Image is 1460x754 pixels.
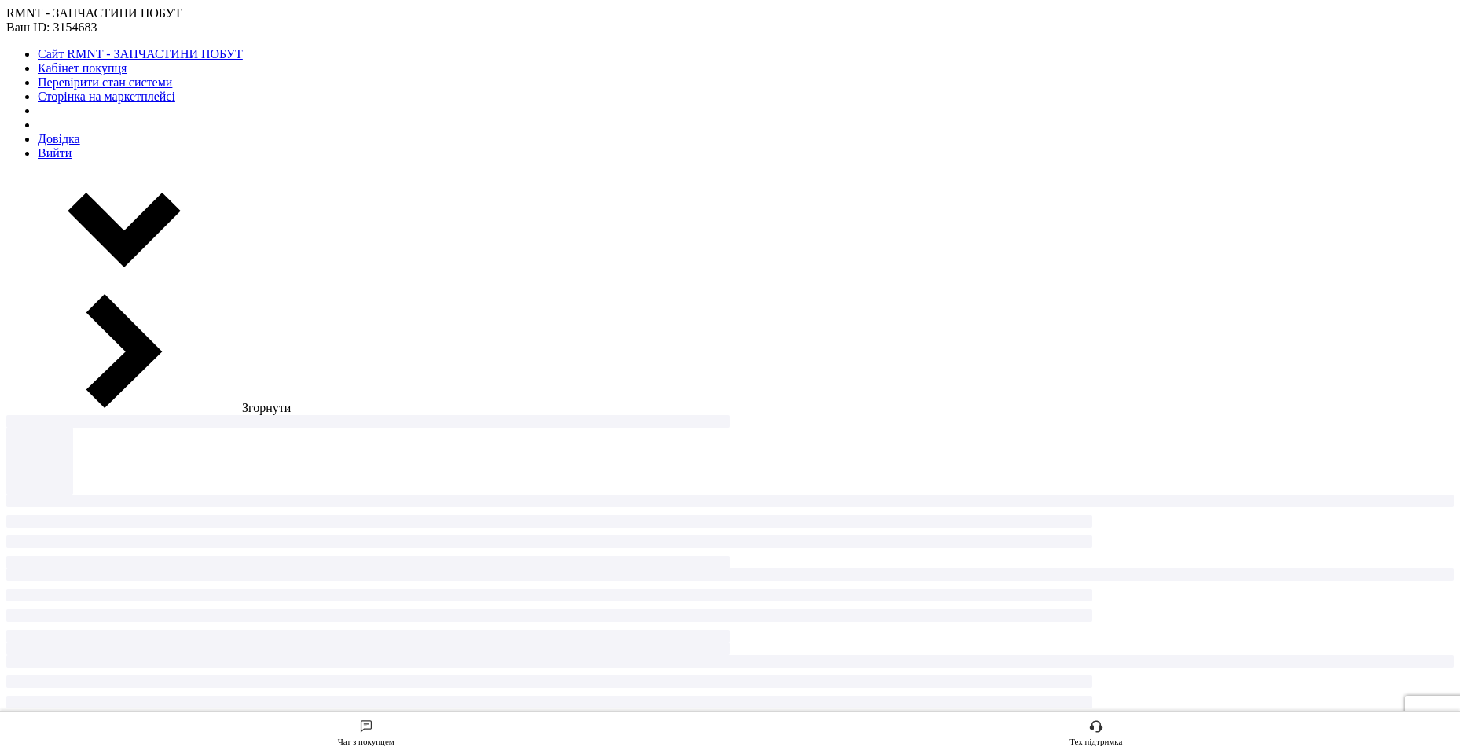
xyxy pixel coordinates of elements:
[46,406,145,434] span: Панель управління
[46,338,162,352] span: [DEMOGRAPHIC_DATA]
[46,311,145,326] span: Товари та послуги
[46,474,88,488] span: Покупці
[8,55,185,83] input: Пошук
[55,252,105,266] span: Оплачені
[46,365,145,393] span: Показники роботи компанії
[156,338,169,351] span: 3
[46,528,100,542] span: Аналітика
[51,24,189,38] div: Ваш ID: 3154683
[46,138,111,153] span: Замовлення
[55,164,78,178] span: Нові
[46,637,145,665] span: Гаманець компанії
[46,679,86,693] span: Маркет
[46,555,145,583] span: Інструменти веб-майстра та SEO
[46,501,130,515] span: Каталог ProSale
[55,208,104,222] span: Виконані
[1425,658,1456,690] button: Чат з покупцем
[168,338,181,351] span: 1
[55,230,108,244] span: Скасовані
[165,138,181,152] span: 4
[46,285,122,299] span: Повідомлення
[51,9,169,24] span: RMNT - ЗАПЧАСТИНИ ПОБУТ
[46,596,145,624] span: Управління сайтом
[46,447,86,462] span: Відгуки
[46,97,189,126] span: Замовлення та повідомлення
[55,186,104,200] span: Прийняті
[46,705,126,719] span: Налаштування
